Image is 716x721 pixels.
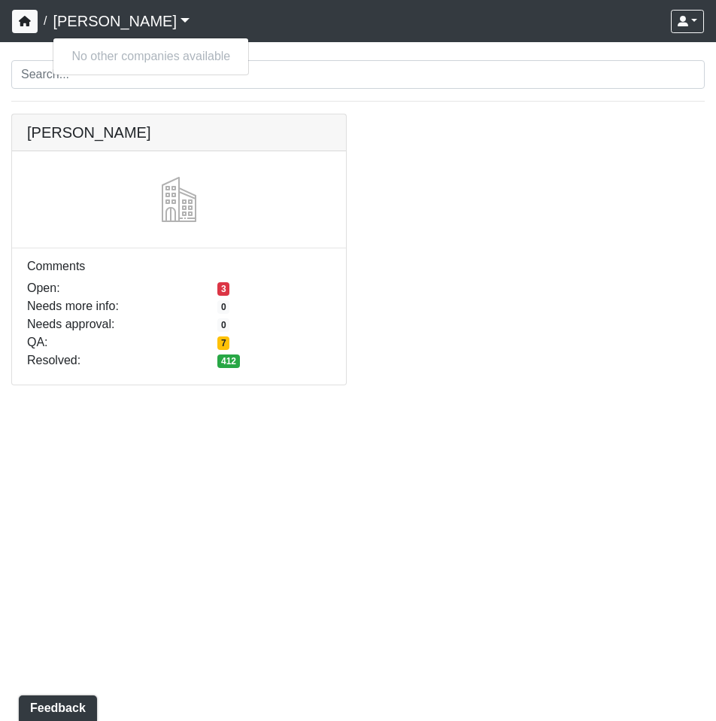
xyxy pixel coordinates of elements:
[11,691,105,721] iframe: Ybug feedback widget
[53,6,190,36] a: [PERSON_NAME]
[38,6,53,36] span: /
[53,38,249,75] div: [PERSON_NAME]
[11,60,705,89] input: Search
